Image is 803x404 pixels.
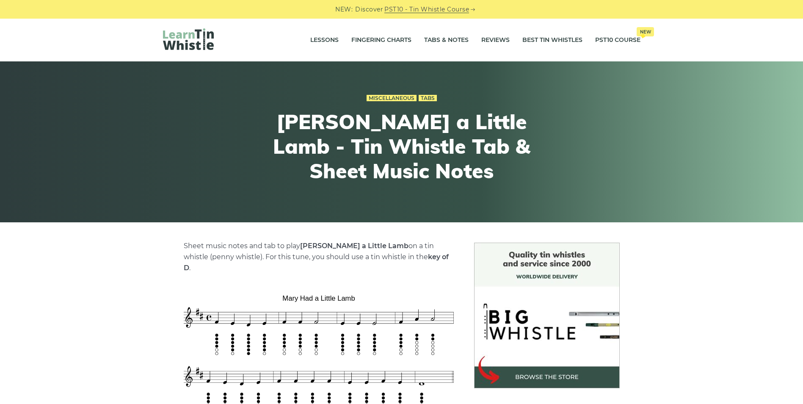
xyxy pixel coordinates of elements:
a: Miscellaneous [367,95,417,102]
img: LearnTinWhistle.com [163,28,214,50]
a: PST10 CourseNew [595,30,640,51]
h1: [PERSON_NAME] a Little Lamb - Tin Whistle Tab & Sheet Music Notes [246,110,557,183]
span: New [637,27,654,36]
a: Reviews [481,30,510,51]
a: Lessons [310,30,339,51]
p: Sheet music notes and tab to play on a tin whistle (penny whistle). For this tune, you should use... [184,241,454,274]
a: Tabs & Notes [424,30,469,51]
strong: key of D [184,253,449,272]
img: BigWhistle Tin Whistle Store [474,243,620,388]
strong: [PERSON_NAME] a Little Lamb [300,242,408,250]
a: Best Tin Whistles [522,30,582,51]
a: Tabs [419,95,437,102]
a: Fingering Charts [351,30,411,51]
